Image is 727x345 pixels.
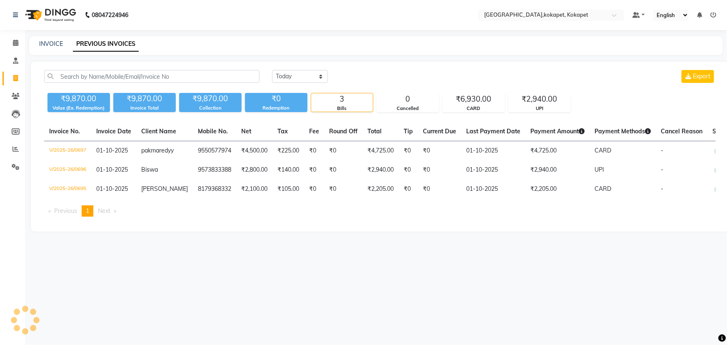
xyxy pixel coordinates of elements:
[245,105,307,112] div: Redemption
[661,127,702,135] span: Cancel Reason
[54,207,77,215] span: Previous
[236,160,272,180] td: ₹2,800.00
[399,180,418,199] td: ₹0
[44,205,716,217] nav: Pagination
[399,160,418,180] td: ₹0
[525,180,590,199] td: ₹2,205.00
[661,147,663,154] span: -
[362,160,399,180] td: ₹2,940.00
[399,141,418,161] td: ₹0
[509,105,570,112] div: UPI
[693,72,710,80] span: Export
[96,147,128,154] span: 01-10-2025
[595,147,611,154] span: CARD
[272,180,304,199] td: ₹105.00
[682,70,714,83] button: Export
[509,93,570,105] div: ₹2,940.00
[277,127,288,135] span: Tax
[377,105,439,112] div: Cancelled
[141,166,158,173] span: Biswa
[418,160,461,180] td: ₹0
[113,105,176,112] div: Invoice Total
[141,185,188,192] span: [PERSON_NAME]
[86,207,89,215] span: 1
[595,185,611,192] span: CARD
[113,93,176,105] div: ₹9,870.00
[44,180,91,199] td: V/2025-26/0695
[141,147,174,154] span: pakmaredyy
[377,93,439,105] div: 0
[179,93,242,105] div: ₹9,870.00
[418,180,461,199] td: ₹0
[47,105,110,112] div: Value (Ex. Redemption)
[311,93,373,105] div: 3
[96,127,131,135] span: Invoice Date
[193,160,236,180] td: 9573833388
[404,127,413,135] span: Tip
[47,93,110,105] div: ₹9,870.00
[98,207,110,215] span: Next
[661,185,663,192] span: -
[193,141,236,161] td: 9550577974
[309,127,319,135] span: Fee
[443,93,505,105] div: ₹6,930.00
[418,141,461,161] td: ₹0
[272,141,304,161] td: ₹225.00
[236,180,272,199] td: ₹2,100.00
[311,105,373,112] div: Bills
[362,180,399,199] td: ₹2,205.00
[324,160,362,180] td: ₹0
[44,160,91,180] td: V/2025-26/0696
[461,160,525,180] td: 01-10-2025
[525,141,590,161] td: ₹4,725.00
[96,166,128,173] span: 01-10-2025
[530,127,585,135] span: Payment Amount
[21,3,78,27] img: logo
[241,127,251,135] span: Net
[324,180,362,199] td: ₹0
[466,127,520,135] span: Last Payment Date
[525,160,590,180] td: ₹2,940.00
[461,141,525,161] td: 01-10-2025
[443,105,505,112] div: CARD
[304,160,324,180] td: ₹0
[272,160,304,180] td: ₹140.00
[198,127,228,135] span: Mobile No.
[49,127,80,135] span: Invoice No.
[595,166,604,173] span: UPI
[44,141,91,161] td: V/2025-26/0697
[661,166,663,173] span: -
[96,185,128,192] span: 01-10-2025
[461,180,525,199] td: 01-10-2025
[423,127,456,135] span: Current Due
[329,127,357,135] span: Round Off
[193,180,236,199] td: 8179368332
[236,141,272,161] td: ₹4,500.00
[324,141,362,161] td: ₹0
[92,3,128,27] b: 08047224946
[362,141,399,161] td: ₹4,725.00
[595,127,651,135] span: Payment Methods
[304,180,324,199] td: ₹0
[141,127,176,135] span: Client Name
[73,37,139,52] a: PREVIOUS INVOICES
[245,93,307,105] div: ₹0
[44,70,260,83] input: Search by Name/Mobile/Email/Invoice No
[179,105,242,112] div: Collection
[304,141,324,161] td: ₹0
[367,127,382,135] span: Total
[39,40,63,47] a: INVOICE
